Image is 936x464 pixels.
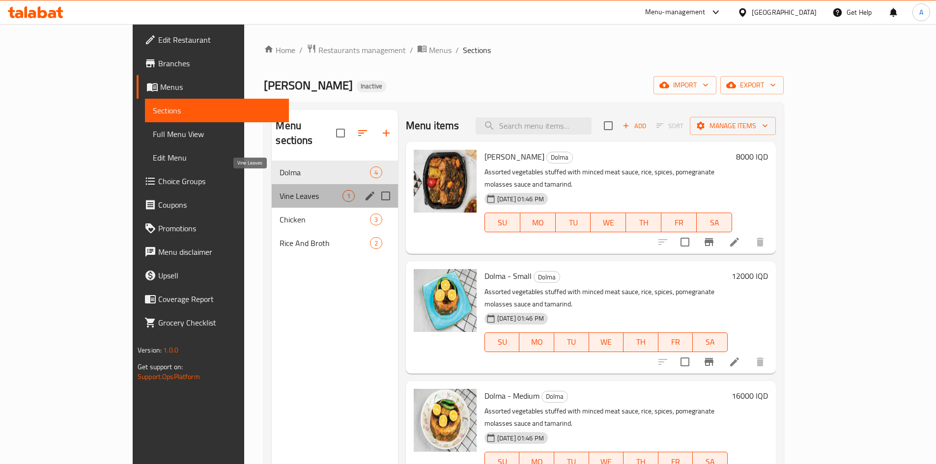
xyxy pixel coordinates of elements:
span: Rice And Broth [280,237,369,249]
button: SU [484,332,520,352]
span: SU [489,335,516,349]
img: Nafar Dolma [414,150,477,213]
button: SA [697,213,732,232]
button: Add section [374,121,398,145]
button: MO [519,332,554,352]
a: Coupons [137,193,289,217]
span: Dolma - Medium [484,388,539,403]
span: Select all sections [330,123,351,143]
div: Dolma [534,271,560,283]
div: Chicken3 [272,208,397,231]
span: [DATE] 01:46 PM [493,434,548,443]
input: search [476,117,592,135]
a: Menu disclaimer [137,240,289,264]
span: Sections [153,105,281,116]
span: Upsell [158,270,281,281]
span: [PERSON_NAME] [264,74,353,96]
a: Restaurants management [307,44,406,56]
button: FR [661,213,697,232]
span: TU [560,216,587,230]
a: Coverage Report [137,287,289,311]
span: Choice Groups [158,175,281,187]
h6: 8000 IQD [736,150,768,164]
span: SA [697,335,724,349]
a: Full Menu View [145,122,289,146]
span: Version: [138,344,162,356]
button: SA [693,332,728,352]
li: / [455,44,459,56]
span: [PERSON_NAME] [484,149,544,164]
li: / [410,44,413,56]
span: Edit Restaurant [158,34,281,46]
nav: breadcrumb [264,44,784,56]
button: Add [619,118,650,134]
a: Menus [137,75,289,99]
button: WE [589,332,624,352]
span: Full Menu View [153,128,281,140]
span: [DATE] 01:46 PM [493,314,548,323]
a: Edit menu item [729,356,740,368]
span: A [919,7,923,18]
button: edit [363,189,377,203]
h6: 16000 IQD [732,389,768,403]
span: Add item [619,118,650,134]
h6: 12000 IQD [732,269,768,283]
span: Menu disclaimer [158,246,281,258]
span: Manage items [698,120,768,132]
button: TH [626,213,661,232]
span: 1 [343,191,354,201]
span: 4 [370,168,382,177]
span: Sections [463,44,491,56]
span: Inactive [357,82,386,90]
div: items [370,214,382,225]
div: Vine Leaves1edit [272,184,397,208]
div: [GEOGRAPHIC_DATA] [752,7,817,18]
span: 1.0.0 [163,344,178,356]
span: SU [489,216,516,230]
a: Upsell [137,264,289,287]
span: MO [524,216,552,230]
span: Branches [158,57,281,69]
button: SU [484,213,520,232]
span: Promotions [158,222,281,234]
div: Inactive [357,81,386,92]
a: Support.OpsPlatform [138,370,200,383]
span: TH [627,335,654,349]
button: Manage items [690,117,776,135]
span: FR [665,216,693,230]
a: Promotions [137,217,289,240]
span: Dolma [280,166,369,178]
span: TH [630,216,657,230]
span: Restaurants management [318,44,406,56]
button: Branch-specific-item [697,230,721,254]
li: / [299,44,303,56]
span: 3 [370,215,382,224]
a: Grocery Checklist [137,311,289,334]
div: Dolma [541,391,568,403]
a: Edit Menu [145,146,289,169]
span: Dolma [547,152,572,163]
span: Vine Leaves [280,190,342,202]
span: Chicken [280,214,369,225]
div: items [342,190,355,202]
a: Menus [417,44,452,56]
span: Select to update [675,352,695,372]
a: Choice Groups [137,169,289,193]
a: Sections [145,99,289,122]
div: Dolma4 [272,161,397,184]
span: [DATE] 01:46 PM [493,194,548,204]
span: Menus [160,81,281,93]
span: SA [701,216,728,230]
button: TU [556,213,591,232]
span: Get support on: [138,360,183,373]
span: export [728,79,776,91]
button: TU [554,332,589,352]
button: MO [520,213,556,232]
a: Edit menu item [729,236,740,248]
a: Branches [137,52,289,75]
span: MO [523,335,550,349]
span: Menus [429,44,452,56]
